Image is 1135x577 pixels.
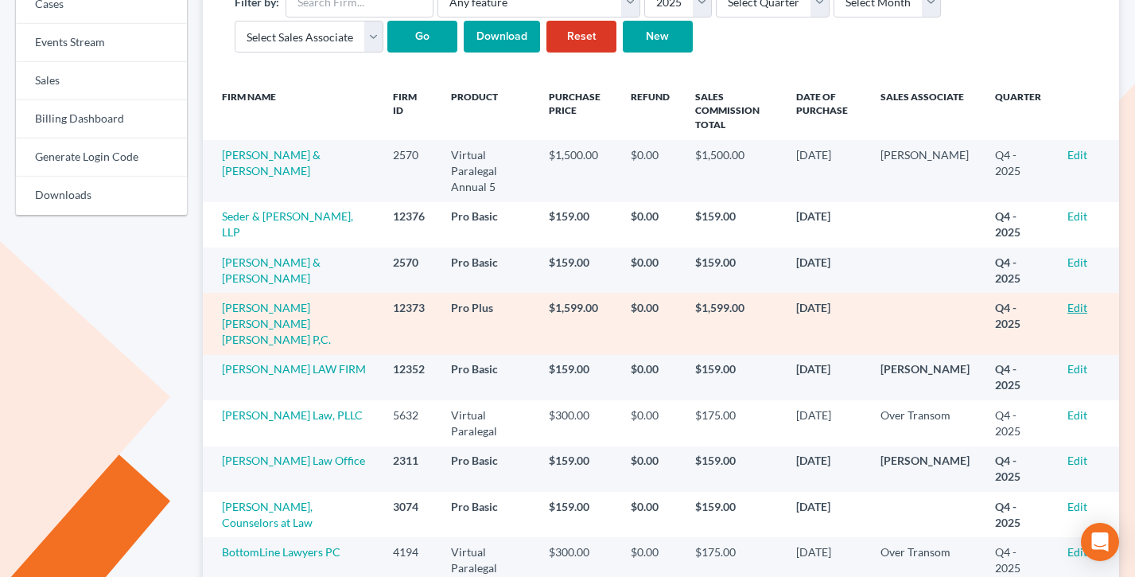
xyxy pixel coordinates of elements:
[1067,545,1087,559] a: Edit
[438,202,536,248] td: Pro Basic
[783,355,868,400] td: [DATE]
[222,209,353,239] a: Seder & [PERSON_NAME], LLP
[536,140,619,201] td: $1,500.00
[982,81,1055,140] th: Quarter
[438,81,536,140] th: Product
[222,148,321,177] a: [PERSON_NAME] & [PERSON_NAME]
[618,202,682,248] td: $0.00
[783,492,868,537] td: [DATE]
[380,355,438,400] td: 12352
[618,446,682,492] td: $0.00
[682,446,783,492] td: $159.00
[783,293,868,354] td: [DATE]
[783,446,868,492] td: [DATE]
[682,202,783,248] td: $159.00
[783,140,868,201] td: [DATE]
[380,81,438,140] th: Firm ID
[868,400,982,446] td: Over Transom
[222,301,331,346] a: [PERSON_NAME] [PERSON_NAME] [PERSON_NAME] P,C.
[1067,500,1087,513] a: Edit
[982,293,1055,354] td: Q4 - 2025
[618,400,682,446] td: $0.00
[380,293,438,354] td: 12373
[618,293,682,354] td: $0.00
[380,248,438,293] td: 2570
[682,293,783,354] td: $1,599.00
[546,21,616,53] a: Reset
[783,202,868,248] td: [DATE]
[783,400,868,446] td: [DATE]
[438,248,536,293] td: Pro Basic
[387,21,457,53] input: Go
[16,100,187,138] a: Billing Dashboard
[1067,301,1087,314] a: Edit
[868,446,982,492] td: [PERSON_NAME]
[982,492,1055,537] td: Q4 - 2025
[536,446,619,492] td: $159.00
[1067,209,1087,223] a: Edit
[16,138,187,177] a: Generate Login Code
[783,81,868,140] th: Date of Purchase
[682,248,783,293] td: $159.00
[536,248,619,293] td: $159.00
[438,446,536,492] td: Pro Basic
[438,293,536,354] td: Pro Plus
[222,454,365,467] a: [PERSON_NAME] Law Office
[380,446,438,492] td: 2311
[536,492,619,537] td: $159.00
[618,140,682,201] td: $0.00
[618,355,682,400] td: $0.00
[623,21,693,53] a: New
[1067,255,1087,269] a: Edit
[783,248,868,293] td: [DATE]
[868,81,982,140] th: Sales Associate
[982,446,1055,492] td: Q4 - 2025
[682,81,783,140] th: Sales Commission Total
[982,202,1055,248] td: Q4 - 2025
[222,408,363,422] a: [PERSON_NAME] Law, PLLC
[464,21,540,53] input: Download
[868,140,982,201] td: [PERSON_NAME]
[16,62,187,100] a: Sales
[682,355,783,400] td: $159.00
[618,492,682,537] td: $0.00
[438,400,536,446] td: Virtual Paralegal
[536,293,619,354] td: $1,599.00
[536,81,619,140] th: Purchase Price
[682,140,783,201] td: $1,500.00
[536,355,619,400] td: $159.00
[380,140,438,201] td: 2570
[1081,523,1119,561] div: Open Intercom Messenger
[438,492,536,537] td: Pro Basic
[618,248,682,293] td: $0.00
[1067,408,1087,422] a: Edit
[380,492,438,537] td: 3074
[682,492,783,537] td: $159.00
[868,355,982,400] td: [PERSON_NAME]
[16,177,187,215] a: Downloads
[536,202,619,248] td: $159.00
[982,248,1055,293] td: Q4 - 2025
[682,400,783,446] td: $175.00
[438,140,536,201] td: Virtual Paralegal Annual 5
[380,400,438,446] td: 5632
[982,140,1055,201] td: Q4 - 2025
[222,362,366,376] a: [PERSON_NAME] LAW FIRM
[380,202,438,248] td: 12376
[982,400,1055,446] td: Q4 - 2025
[1067,148,1087,162] a: Edit
[222,545,340,559] a: BottomLine Lawyers PC
[16,24,187,62] a: Events Stream
[203,81,380,140] th: Firm Name
[1067,362,1087,376] a: Edit
[1067,454,1087,467] a: Edit
[438,355,536,400] td: Pro Basic
[222,255,321,285] a: [PERSON_NAME] & [PERSON_NAME]
[222,500,313,529] a: [PERSON_NAME], Counselors at Law
[618,81,682,140] th: Refund
[536,400,619,446] td: $300.00
[982,355,1055,400] td: Q4 - 2025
